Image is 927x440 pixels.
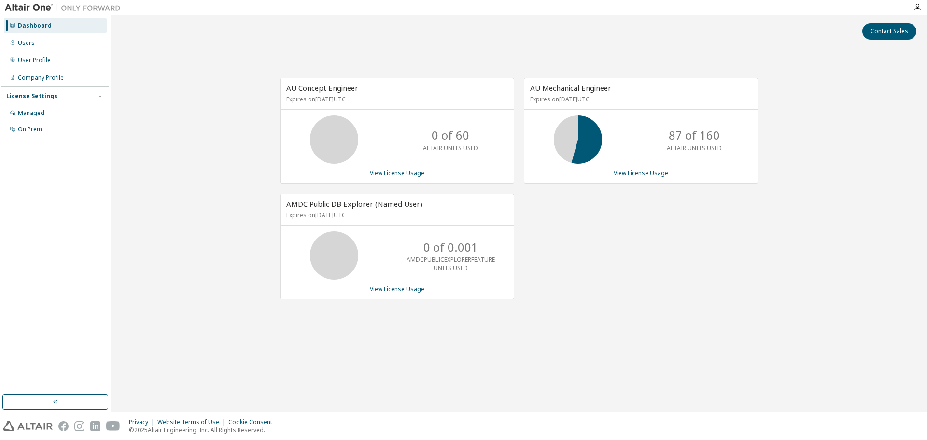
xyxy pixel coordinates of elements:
[432,127,469,143] p: 0 of 60
[18,109,44,117] div: Managed
[129,426,278,434] p: © 2025 Altair Engineering, Inc. All Rights Reserved.
[407,255,495,272] p: AMDCPUBLICEXPLORERFEATURE UNITS USED
[18,57,51,64] div: User Profile
[286,211,506,219] p: Expires on [DATE] UTC
[286,83,358,93] span: AU Concept Engineer
[862,23,916,40] button: Contact Sales
[129,418,157,426] div: Privacy
[286,199,422,209] span: AMDC Public DB Explorer (Named User)
[530,95,749,103] p: Expires on [DATE] UTC
[228,418,278,426] div: Cookie Consent
[106,421,120,431] img: youtube.svg
[18,22,52,29] div: Dashboard
[614,169,668,177] a: View License Usage
[667,144,722,152] p: ALTAIR UNITS USED
[157,418,228,426] div: Website Terms of Use
[423,144,478,152] p: ALTAIR UNITS USED
[3,421,53,431] img: altair_logo.svg
[423,239,478,255] p: 0 of 0.001
[18,126,42,133] div: On Prem
[18,39,35,47] div: Users
[286,95,506,103] p: Expires on [DATE] UTC
[530,83,611,93] span: AU Mechanical Engineer
[58,421,69,431] img: facebook.svg
[74,421,84,431] img: instagram.svg
[370,285,424,293] a: View License Usage
[6,92,57,100] div: License Settings
[5,3,126,13] img: Altair One
[18,74,64,82] div: Company Profile
[90,421,100,431] img: linkedin.svg
[669,127,720,143] p: 87 of 160
[370,169,424,177] a: View License Usage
